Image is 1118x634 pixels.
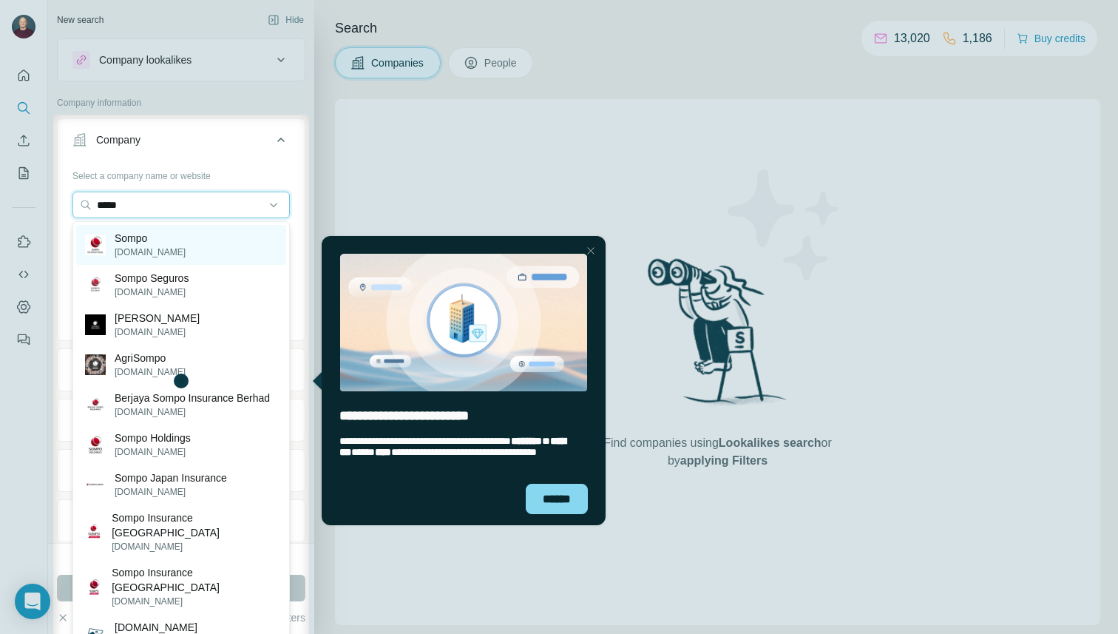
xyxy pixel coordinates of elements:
p: [DOMAIN_NAME] [115,405,270,419]
img: Sompo [85,235,106,255]
div: Select a company name or website [72,163,290,183]
img: AgriSompo [85,354,106,375]
p: [DOMAIN_NAME] [115,445,191,459]
img: Sompo Holdings [85,434,106,455]
p: Sompo Japan Insurance [115,471,227,485]
p: Sompo Holdings [115,431,191,445]
p: Sompo [115,231,186,246]
div: Company [96,132,140,147]
img: Sompo Insurance Thailand [85,578,103,596]
p: [DOMAIN_NAME] [112,540,277,553]
p: [DOMAIN_NAME] [112,595,277,608]
button: Industry [58,352,305,388]
iframe: Tooltip [309,233,609,528]
p: Berjaya Sompo Insurance Berhad [115,391,270,405]
p: [DOMAIN_NAME] [115,365,186,379]
button: HQ location [58,402,305,438]
p: [DOMAIN_NAME] [115,246,186,259]
button: Employees (size) [58,503,305,539]
button: Clear [57,610,99,625]
button: Annual revenue ($) [58,453,305,488]
button: Company [58,122,305,163]
p: [DOMAIN_NAME] [115,326,200,339]
p: AgriSompo [115,351,186,365]
p: Sompo Insurance [GEOGRAPHIC_DATA] [112,510,277,540]
img: Sompo Sigorta [85,314,106,335]
p: [DOMAIN_NAME] [115,485,227,499]
p: Sompo Seguros [115,271,189,286]
img: Sompo Seguros [85,274,106,295]
img: Sompo Japan Insurance [85,474,106,495]
p: [DOMAIN_NAME] [115,286,189,299]
p: [PERSON_NAME] [115,311,200,326]
img: Sompo Insurance Singapore [85,523,103,541]
img: Berjaya Sompo Insurance Berhad [85,394,106,415]
p: Sompo Insurance [GEOGRAPHIC_DATA] [112,565,277,595]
